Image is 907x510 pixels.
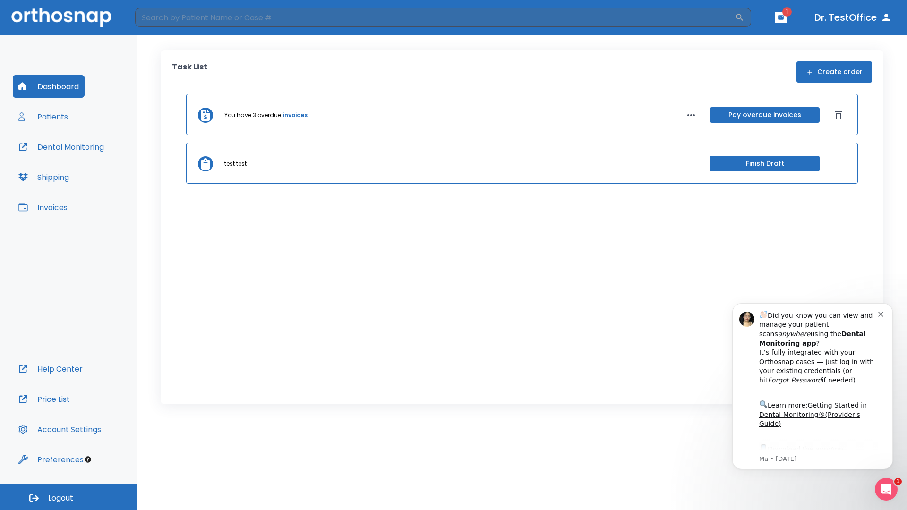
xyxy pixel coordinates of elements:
[13,418,107,441] button: Account Settings
[13,75,85,98] button: Dashboard
[811,9,896,26] button: Dr. TestOffice
[41,166,160,174] p: Message from Ma, sent 2w ago
[13,357,88,380] button: Help Center
[13,105,74,128] button: Patients
[224,111,281,119] p: You have 3 overdue
[48,493,73,503] span: Logout
[831,108,846,123] button: Dismiss
[894,478,902,485] span: 1
[710,156,820,171] button: Finish Draft
[172,61,207,83] p: Task List
[13,136,110,158] button: Dental Monitoring
[13,196,73,219] button: Invoices
[875,478,898,501] iframe: Intercom live chat
[13,388,76,410] button: Price List
[710,107,820,123] button: Pay overdue invoices
[796,61,872,83] button: Create order
[135,8,735,27] input: Search by Patient Name or Case #
[13,448,89,471] button: Preferences
[41,156,125,173] a: App Store
[283,111,308,119] a: invoices
[41,154,160,202] div: Download the app: | ​ Let us know if you need help getting started!
[11,8,111,27] img: Orthosnap
[224,160,247,168] p: test test
[160,20,168,28] button: Dismiss notification
[718,289,907,484] iframe: Intercom notifications message
[84,455,92,464] div: Tooltip anchor
[782,7,792,17] span: 1
[13,166,75,188] button: Shipping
